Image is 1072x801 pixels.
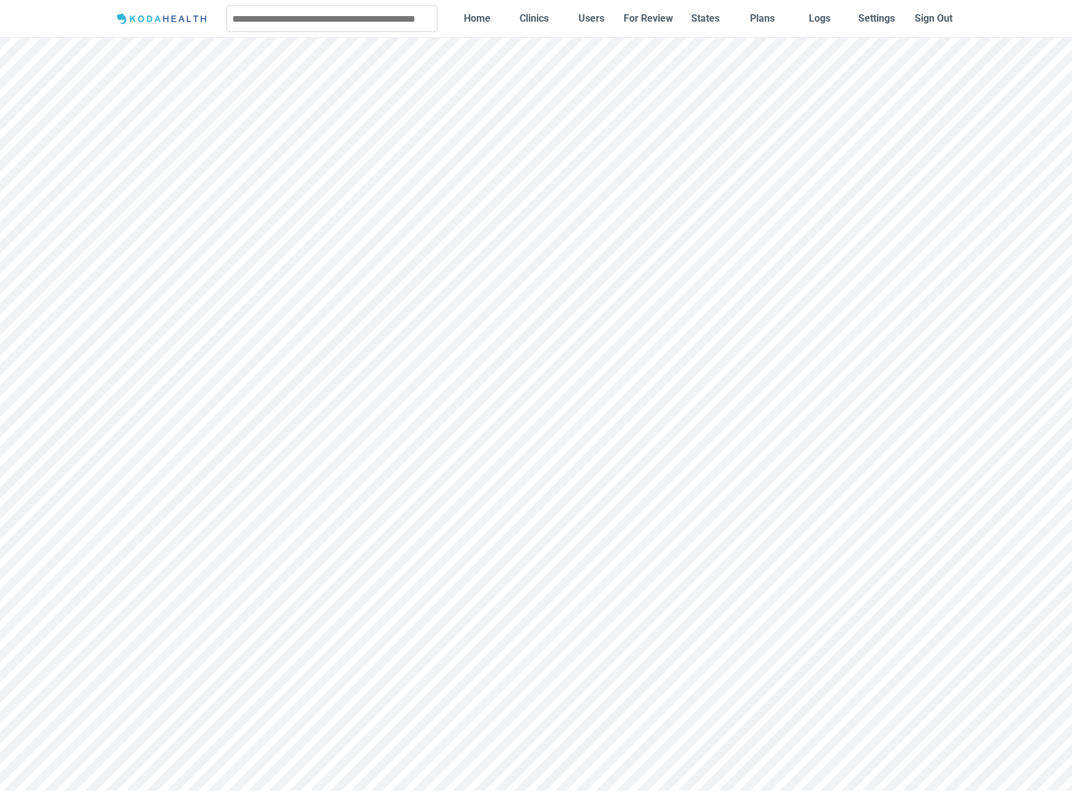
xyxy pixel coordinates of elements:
img: Logo [113,11,212,27]
a: Plans [736,3,788,33]
a: For Review [622,3,674,33]
a: Clinics [508,3,560,33]
a: Home [451,3,503,33]
a: Settings [850,3,902,33]
a: Logs [793,3,845,33]
a: Users [565,3,617,33]
button: Sign Out [907,3,959,33]
a: States [679,3,731,33]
